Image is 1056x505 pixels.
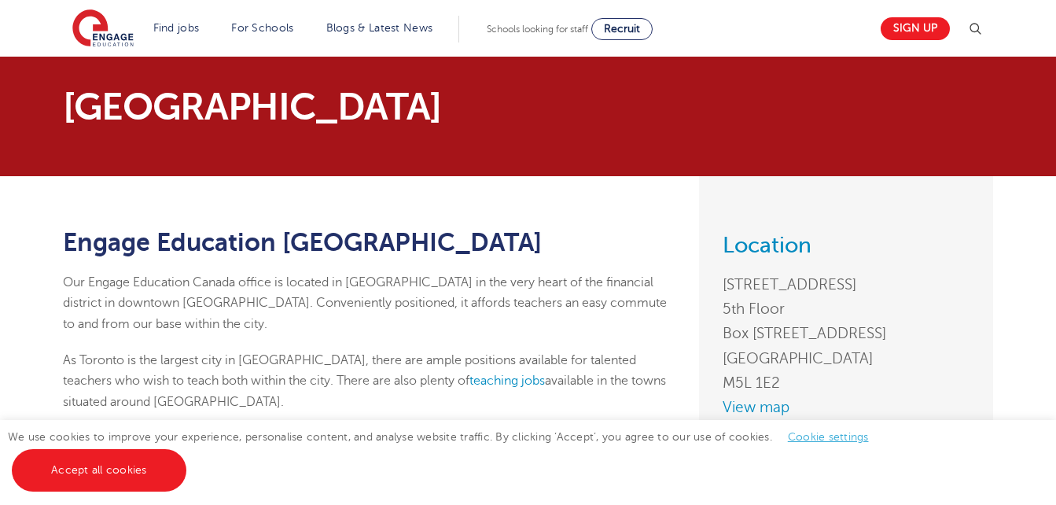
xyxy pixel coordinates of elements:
[231,22,293,34] a: For Schools
[604,23,640,35] span: Recruit
[723,395,970,419] a: View map
[12,449,186,492] a: Accept all cookies
[326,22,433,34] a: Blogs & Latest News
[63,350,675,412] p: As Toronto is the largest city in [GEOGRAPHIC_DATA], there are ample positions available for tale...
[63,88,675,126] p: [GEOGRAPHIC_DATA]
[153,22,200,34] a: Find jobs
[8,431,885,476] span: We use cookies to improve your experience, personalise content, and analyse website traffic. By c...
[591,18,653,40] a: Recruit
[63,229,675,256] h1: Engage Education [GEOGRAPHIC_DATA]
[788,431,869,443] a: Cookie settings
[469,374,545,388] a: teaching jobs
[881,17,950,40] a: Sign up
[723,272,970,395] address: [STREET_ADDRESS] 5th Floor Box [STREET_ADDRESS] [GEOGRAPHIC_DATA] M5L 1E2
[63,272,675,334] p: Our Engage Education Canada office is located in [GEOGRAPHIC_DATA] in the very heart of the finan...
[723,234,970,256] h3: Location
[72,9,134,49] img: Engage Education
[487,24,588,35] span: Schools looking for staff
